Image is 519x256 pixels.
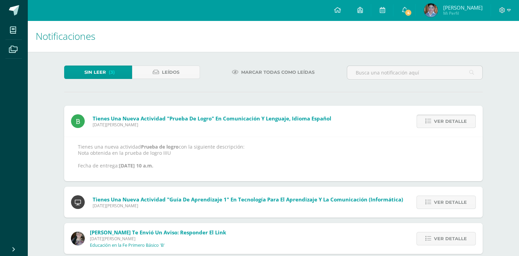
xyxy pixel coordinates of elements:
strong: [DATE] 10 a.m. [119,162,153,169]
input: Busca una notificación aquí [347,66,482,79]
span: Leídos [162,66,179,79]
p: Tienes una nueva actividad con la siguiente descripción: Nota obtenida en la prueba de logro IIIU... [78,144,469,169]
span: 4 [404,9,412,16]
span: Sin leer [84,66,106,79]
span: (3) [109,66,115,79]
img: a76d082c0379f353f566dfd77a633715.png [424,3,438,17]
p: Educación en la Fe Primero Básico 'B' [90,243,165,248]
span: [DATE][PERSON_NAME] [90,236,226,242]
span: Notificaciones [36,30,95,43]
a: Sin leer(3) [64,66,132,79]
span: Marcar todas como leídas [241,66,315,79]
span: Ver detalle [434,115,467,128]
span: Tienes una nueva actividad "Prueba de logro" En Comunicación y Lenguaje, Idioma Español [93,115,331,122]
span: [PERSON_NAME] te envió un aviso: Responder el Link [90,229,226,236]
span: Mi Perfil [443,10,482,16]
a: Marcar todas como leídas [223,66,323,79]
span: Ver detalle [434,232,467,245]
strong: Prueba de logro [141,143,179,150]
img: 8322e32a4062cfa8b237c59eedf4f548.png [71,232,85,245]
span: Ver detalle [434,196,467,209]
span: [PERSON_NAME] [443,4,482,11]
span: [DATE][PERSON_NAME] [93,203,403,209]
a: Leídos [132,66,200,79]
span: Tienes una nueva actividad "Guía de aprendizaje 1" En Tecnología para el Aprendizaje y la Comunic... [93,196,403,203]
span: [DATE][PERSON_NAME] [93,122,331,128]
